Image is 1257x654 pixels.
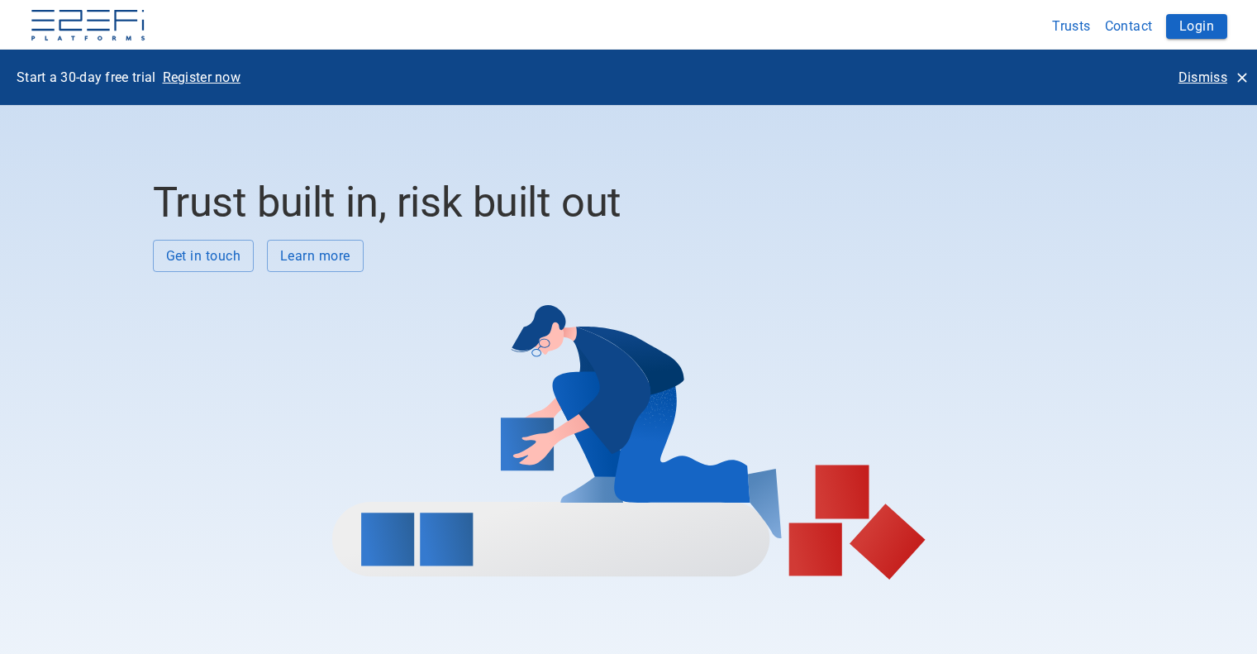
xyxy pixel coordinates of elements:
[153,178,1105,227] h2: Trust built in, risk built out
[153,240,255,272] button: Get in touch
[156,63,248,92] button: Register now
[1172,63,1254,92] button: Dismiss
[1178,68,1227,87] p: Dismiss
[17,68,156,87] p: Start a 30-day free trial
[163,68,241,87] p: Register now
[267,240,364,272] button: Learn more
